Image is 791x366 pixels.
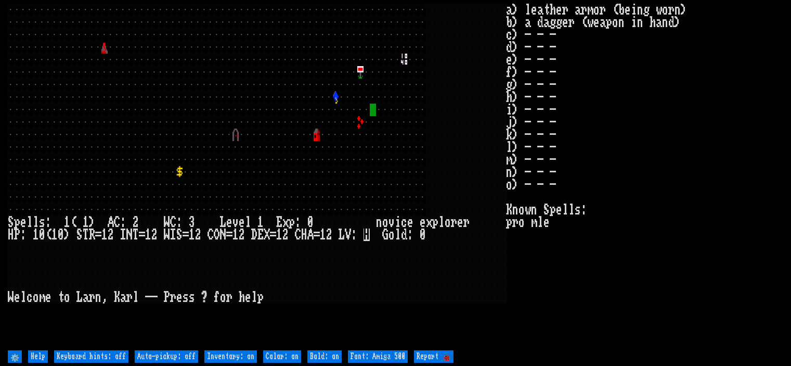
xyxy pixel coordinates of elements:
input: Color: on [263,350,301,363]
div: h [239,291,245,304]
div: v [388,216,395,229]
div: l [251,291,257,304]
div: P [164,291,170,304]
div: = [226,229,232,241]
div: l [245,216,251,229]
div: o [33,291,39,304]
div: 2 [133,216,139,229]
div: n [376,216,382,229]
div: C [208,229,214,241]
div: m [39,291,45,304]
div: c [401,216,407,229]
input: Bold: on [307,350,342,363]
div: I [170,229,176,241]
mark: H [364,229,370,241]
div: i [395,216,401,229]
div: L [220,216,226,229]
div: e [420,216,426,229]
div: 2 [195,229,201,241]
div: : [120,216,126,229]
div: = [314,229,320,241]
div: ) [64,229,70,241]
div: ) [89,216,95,229]
div: l [395,229,401,241]
div: 1 [101,229,108,241]
div: s [39,216,45,229]
div: ( [45,229,51,241]
div: 3 [189,216,195,229]
div: 0 [420,229,426,241]
div: r [89,291,95,304]
div: A [307,229,314,241]
div: W [164,229,170,241]
input: ⚙️ [8,350,22,363]
div: l [438,216,445,229]
div: : [20,229,27,241]
div: e [245,291,251,304]
div: o [64,291,70,304]
div: p [257,291,264,304]
div: l [33,216,39,229]
div: S [8,216,14,229]
div: 1 [145,229,151,241]
div: 2 [282,229,289,241]
div: : [176,216,183,229]
div: - [151,291,158,304]
input: Font: Amiga 500 [348,350,408,363]
div: l [20,291,27,304]
div: V [345,229,351,241]
div: p [14,216,20,229]
div: 2 [326,229,332,241]
div: l [133,291,139,304]
div: N [126,229,133,241]
div: W [164,216,170,229]
div: 0 [39,229,45,241]
div: ? [201,291,208,304]
div: 0 [58,229,64,241]
div: R [89,229,95,241]
div: 1 [320,229,326,241]
div: r [126,291,133,304]
div: r [463,216,470,229]
div: 1 [33,229,39,241]
div: H [8,229,14,241]
div: e [45,291,51,304]
input: Report 🐞 [414,350,453,363]
div: : [351,229,357,241]
div: v [232,216,239,229]
div: , [101,291,108,304]
div: r [451,216,457,229]
div: 1 [189,229,195,241]
div: 0 [307,216,314,229]
div: N [220,229,226,241]
div: c [27,291,33,304]
div: O [214,229,220,241]
input: Inventory: on [204,350,257,363]
div: s [189,291,195,304]
div: = [183,229,189,241]
div: e [226,216,232,229]
div: e [14,291,20,304]
div: G [382,229,388,241]
div: = [270,229,276,241]
div: 2 [151,229,158,241]
div: a [120,291,126,304]
div: e [457,216,463,229]
div: I [120,229,126,241]
div: H [301,229,307,241]
div: e [239,216,245,229]
div: : [407,229,413,241]
div: X [264,229,270,241]
div: l [27,216,33,229]
div: p [432,216,438,229]
stats: a) leather armor (being worn) b) a dagger (weapon in hand) c) - - - d) - - - e) - - - f) - - - g)... [506,4,783,348]
div: S [176,229,183,241]
div: f [214,291,220,304]
input: Keyboard hints: off [54,350,128,363]
div: E [276,216,282,229]
div: L [76,291,83,304]
div: 1 [64,216,70,229]
div: p [289,216,295,229]
div: a [83,291,89,304]
div: C [170,216,176,229]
